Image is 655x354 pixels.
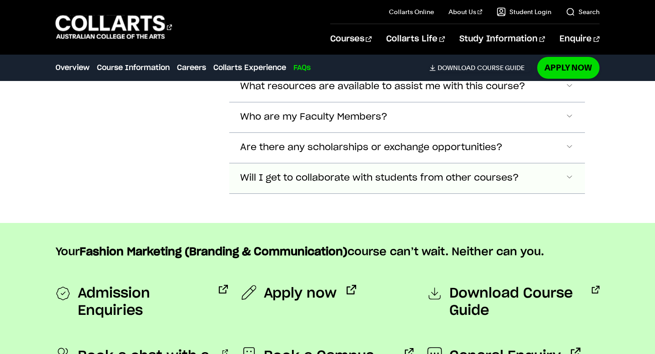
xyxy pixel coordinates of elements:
a: Collarts Online [389,7,434,16]
a: Overview [55,62,90,73]
span: Are there any scholarships or exchange opportunities? [240,142,503,153]
a: About Us [448,7,482,16]
a: Apply now [242,285,356,302]
a: Download Course Guide [427,285,599,319]
span: Admission Enquiries [78,285,209,319]
button: Who are my Faculty Members? [229,102,584,132]
a: Study Information [459,24,545,54]
a: DownloadCourse Guide [429,64,532,72]
a: Collarts Experience [213,62,286,73]
span: What resources are available to assist me with this course? [240,81,525,92]
a: Collarts Life [386,24,445,54]
span: Will I get to collaborate with students from other courses? [240,173,519,183]
a: Enquire [559,24,599,54]
a: FAQs [293,62,311,73]
a: Course Information [97,62,170,73]
button: Will I get to collaborate with students from other courses? [229,163,584,193]
span: Who are my Faculty Members? [240,112,388,122]
section: Accordion Section [55,17,599,223]
p: Your course can’t wait. Neither can you. [55,245,599,259]
span: Download [438,64,475,72]
button: What resources are available to assist me with this course? [229,72,584,102]
div: Go to homepage [55,14,172,40]
a: Courses [330,24,372,54]
a: Apply Now [537,57,600,78]
button: Are there any scholarships or exchange opportunities? [229,133,584,163]
a: Search [566,7,600,16]
span: Apply now [264,285,337,302]
strong: Fashion Marketing (Branding & Communication) [80,247,348,258]
a: Careers [177,62,206,73]
span: Download Course Guide [449,285,582,319]
a: Admission Enquiries [55,285,227,319]
a: Student Login [497,7,551,16]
